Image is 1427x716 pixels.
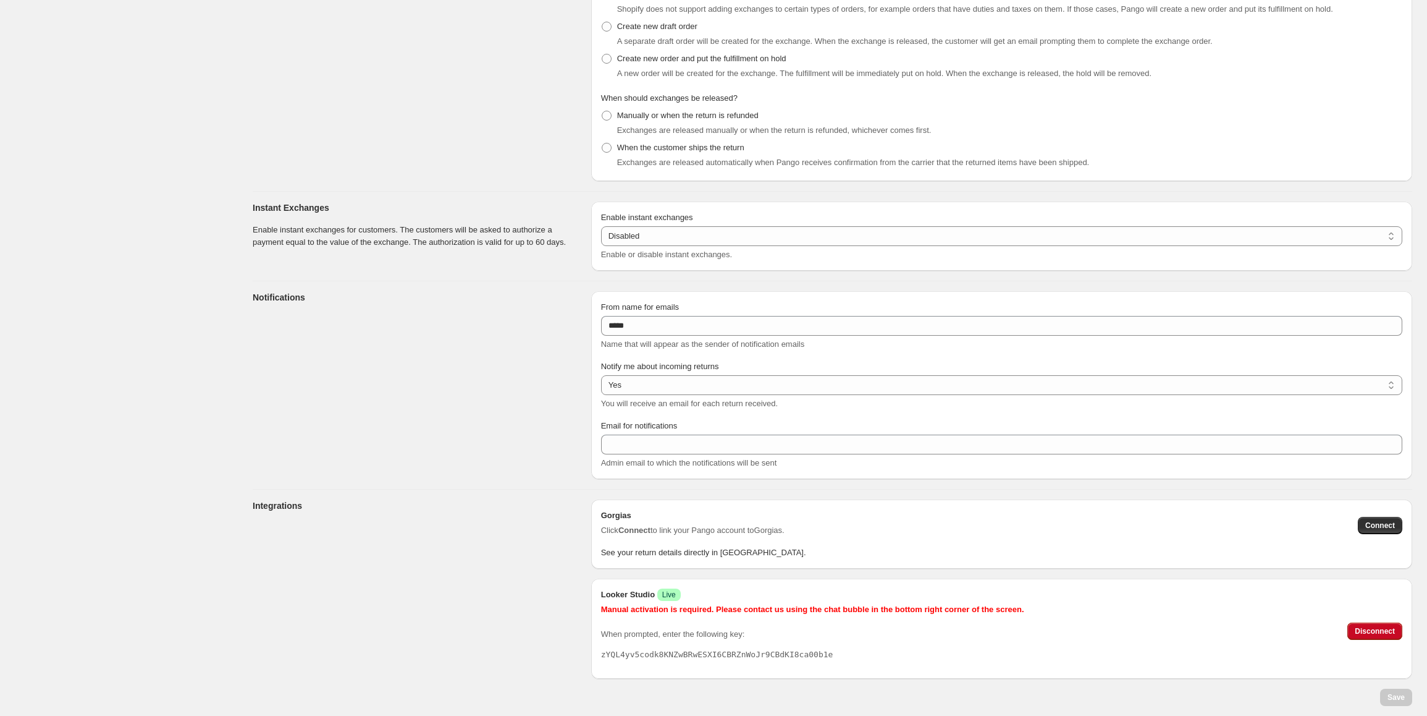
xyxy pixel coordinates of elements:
span: Create new order and put the fulfillment on hold [617,54,786,63]
span: Notify me about incoming returns [601,362,719,371]
strong: Connect [618,526,650,535]
span: You will receive an email for each return received. [601,399,778,408]
span: Exchanges are released automatically when Pango receives confirmation from the carrier that the r... [617,158,1090,167]
span: Enable or disable instant exchanges. [601,250,732,259]
pre: zYQL4yv5codk8KNZwBRwESXI6CBRZnWoJr9CBdKI8ca00b1e [601,649,1024,661]
h2: Looker Studio [601,589,1024,601]
span: A separate draft order will be created for the exchange. When the exchange is released, the custo... [617,36,1213,46]
span: Click to link your Pango account to Gorgias . [601,524,785,537]
span: Exchanges are released manually or when the return is refunded, whichever comes first. [617,126,932,135]
button: Connect [1358,517,1402,534]
span: Email for notifications [601,421,678,430]
span: Connect [1365,521,1395,531]
span: See your return details directly in [GEOGRAPHIC_DATA]. [601,548,806,557]
span: Manually or when the return is refunded [617,111,759,120]
span: A new order will be created for the exchange. The fulfillment will be immediately put on hold. Wh... [617,69,1151,78]
span: Live [662,590,676,600]
span: Name that will appear as the sender of notification emails [601,339,805,349]
h2: Gorgias [601,509,785,522]
span: When the customer ships the return [617,143,744,152]
span: Disconnect [1355,626,1395,636]
div: When prompted, enter the following key: [601,603,1024,661]
span: When should exchanges be released? [601,93,738,103]
button: Disconnect [1347,623,1402,640]
h3: Integrations [253,500,581,512]
span: Enable instant exchanges [601,213,693,222]
p: Enable instant exchanges for customers. The customers will be asked to authorize a payment equal ... [253,224,581,249]
h3: Instant Exchanges [253,202,581,214]
span: Manual activation is required. Please contact us using the chat bubble in the bottom right corner... [601,605,1024,614]
span: Create new draft order [617,22,697,31]
span: Admin email to which the notifications will be sent [601,458,777,467]
span: Shopify does not support adding exchanges to certain types of orders, for example orders that hav... [617,4,1333,14]
h3: Notifications [253,291,581,304]
span: From name for emails [601,302,679,312]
